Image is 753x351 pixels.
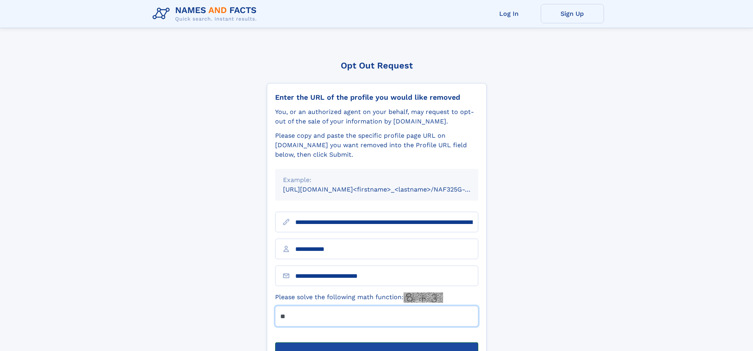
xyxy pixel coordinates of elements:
small: [URL][DOMAIN_NAME]<firstname>_<lastname>/NAF325G-xxxxxxxx [283,186,493,193]
label: Please solve the following math function: [275,292,443,303]
div: Please copy and paste the specific profile page URL on [DOMAIN_NAME] you want removed into the Pr... [275,131,478,159]
div: Enter the URL of the profile you would like removed [275,93,478,102]
a: Sign Up [541,4,604,23]
img: Logo Names and Facts [149,3,263,25]
div: Example: [283,175,470,185]
div: Opt Out Request [267,61,487,70]
a: Log In [477,4,541,23]
div: You, or an authorized agent on your behalf, may request to opt-out of the sale of your informatio... [275,107,478,126]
